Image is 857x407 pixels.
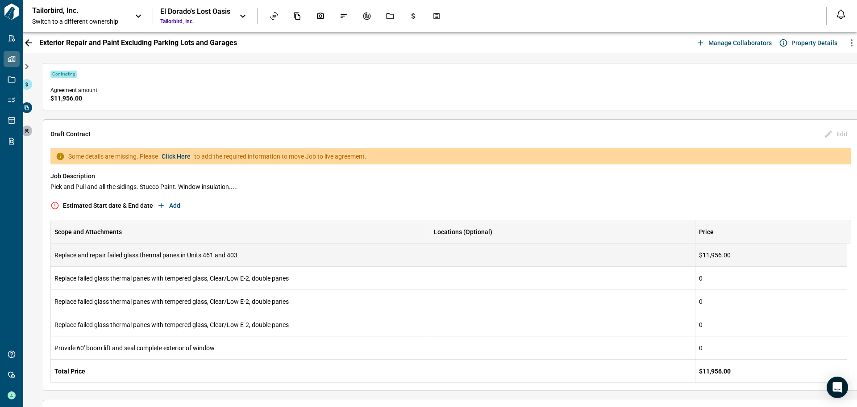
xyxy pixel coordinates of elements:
span: Replace failed glass thermal panes with tempered glass, Clear/Low E-2, double panes [54,298,289,305]
div: Locations (Optional) [430,220,696,243]
div: Issues & Info [334,8,353,24]
div: Price [695,220,847,243]
div: Jobs [381,8,399,24]
span: 0 [699,344,703,352]
button: Add [155,198,184,213]
div: Documents [288,8,307,24]
div: Locations (Optional) [434,220,492,243]
span: Property Details [791,38,837,47]
button: Property Details [777,36,841,50]
span: 0 [699,320,703,329]
span: Manage collaborators [708,38,772,47]
span: Replace failed glass thermal panes with tempered glass, Clear/Low E-2, double panes [54,275,289,282]
span: Replace failed glass thermal panes with tempered glass, Clear/Low E-2, double panes [54,321,289,328]
span: $11,956.00 [699,251,731,260]
button: Open notification feed [834,7,848,21]
span: Agreement amount [50,87,851,94]
div: Open Intercom Messenger [827,377,848,398]
p: Tailorbird, Inc. [32,6,112,15]
span: Provide 60' boom lift and seal complete exterior of window [54,344,215,352]
span: Draft Contract [50,130,91,138]
div: Scope and Attachments [51,220,430,243]
span: 0 [699,274,703,283]
button: Manage collaborators [694,36,775,50]
div: Asset View [265,8,283,24]
div: Takeoff Center [427,8,446,24]
button: click here [162,152,191,161]
span: Tailorbird, Inc. [160,18,230,25]
div: El Dorado's Lost Oasis [160,7,230,16]
span: $11,956.00 [50,94,851,103]
span: 0 [699,297,703,306]
div: Scope and Attachments [54,220,122,243]
span: Job Description [50,172,851,180]
div: Renovation Record [358,8,376,24]
span: Total Price [54,368,85,375]
div: Price [699,220,714,243]
span: Replace and repair failed glass thermal panes in Units 461 and 403 [54,252,237,259]
span: to add the required information to move Job to live agreement. [194,152,366,161]
span: $11,956.00 [699,367,731,376]
span: Switch to a different ownership [32,17,126,26]
span: Add [169,201,180,210]
span: Pick and Pull and all the sidings. Stucco Paint. Window insulation..... [50,182,851,191]
span: Contracting [52,71,75,77]
span: Exterior Repair and Paint Excluding Parking Lots and Garages [39,38,237,47]
span: Some details are missing. Please [68,152,158,161]
span: Estimated Start date & End date [63,201,153,210]
div: Budgets [404,8,423,24]
div: Photos [311,8,330,24]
